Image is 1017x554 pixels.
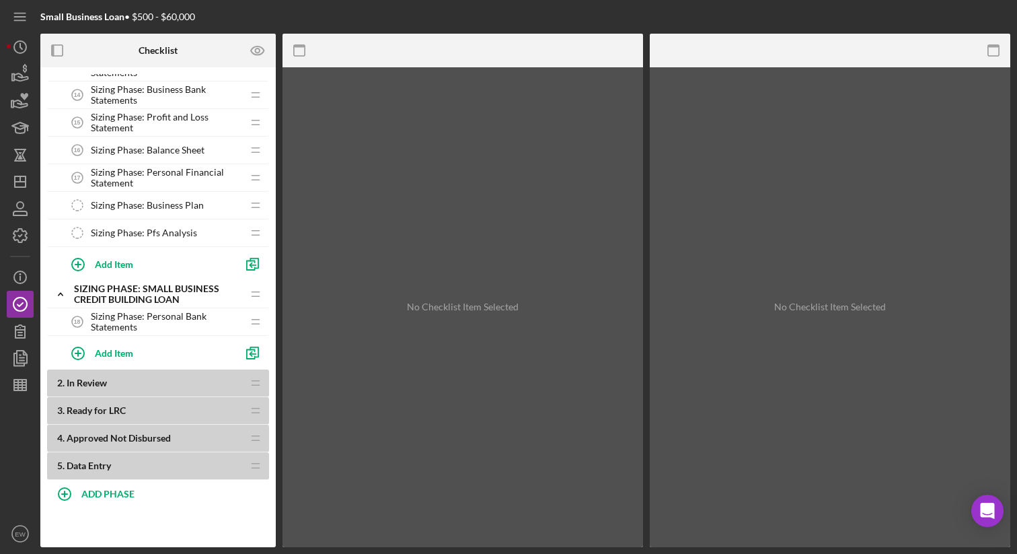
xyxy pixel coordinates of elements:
span: Sizing Phase: Personal Financial Statement [91,167,242,188]
span: Sizing Phase: Profit and Loss Statement [91,112,242,133]
tspan: 17 [74,174,81,181]
span: In Review [67,377,107,388]
div: No Checklist Item Selected [774,302,886,312]
span: 3 . [57,405,65,416]
span: Sizing Phase: Personal Bank Statements [91,311,242,333]
span: 2 . [57,377,65,388]
span: Sizing Phase: Business Bank Statements [91,84,242,106]
tspan: 14 [74,92,81,98]
button: Add Item [61,250,235,277]
div: Add Item [95,251,133,277]
span: Ready for LRC [67,405,126,416]
span: Data Entry [67,460,111,471]
div: No Checklist Item Selected [407,302,519,312]
button: ADD PHASE [47,480,269,507]
b: ADD PHASE [81,488,135,499]
div: Open Intercom Messenger [971,495,1004,527]
div: Add Item [95,340,133,366]
span: 5 . [57,460,65,471]
text: EW [15,530,26,538]
span: Sizing Phase: Balance Sheet [91,145,204,155]
b: Checklist [139,45,178,56]
tspan: 16 [74,147,81,153]
span: Sizing Phase: Business Plan [91,200,204,211]
span: Approved Not Disbursed [67,432,171,444]
div: Sizing Phase: Small Business Credit Building Loan [74,283,242,305]
span: Sizing Phase: Pfs Analysis [91,228,197,238]
b: Small Business Loan [40,11,124,22]
button: EW [7,520,34,547]
span: 4 . [57,432,65,444]
button: Add Item [61,339,235,366]
div: • $500 - $60,000 [40,11,195,22]
tspan: 18 [74,318,81,325]
tspan: 15 [74,119,81,126]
